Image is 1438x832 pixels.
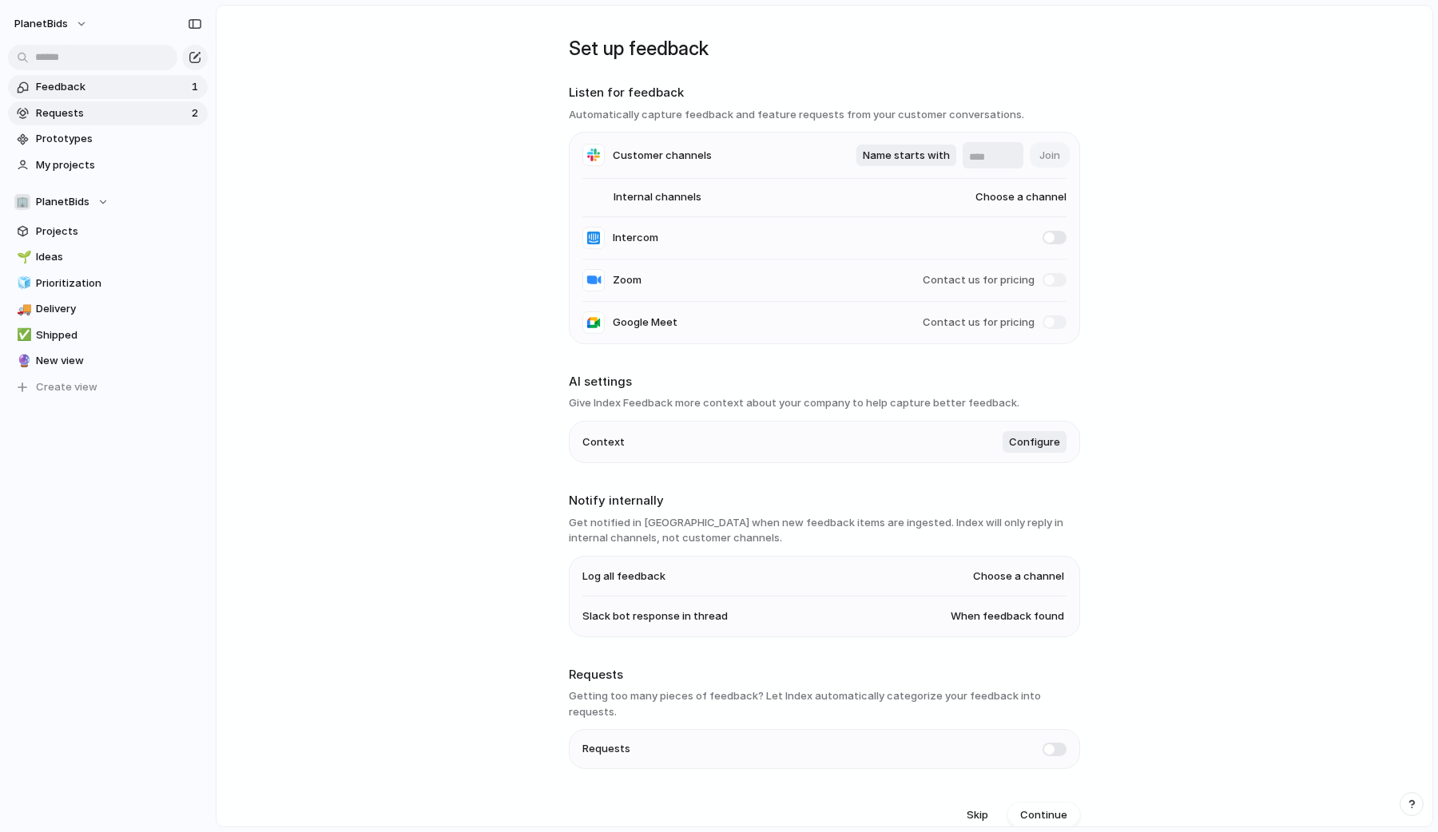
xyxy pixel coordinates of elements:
span: New view [36,353,202,369]
button: When feedback found [948,606,1067,627]
span: Intercom [613,230,658,246]
button: ✅ [14,327,30,343]
a: Projects [8,220,208,244]
button: Choose a channel [971,566,1067,587]
span: Customer channels [613,148,712,164]
h1: Set up feedback [569,34,1080,63]
span: Zoom [613,272,642,288]
h3: Give Index Feedback more context about your company to help capture better feedback. [569,395,1080,411]
span: Ideas [36,249,202,265]
span: Context [582,434,625,450]
span: Contact us for pricing [923,272,1035,288]
h3: Get notified in [GEOGRAPHIC_DATA] when new feedback items are ingested. Index will only reply in ... [569,515,1080,546]
button: Skip [954,802,1001,828]
a: Prototypes [8,127,208,151]
span: PlanetBids [14,16,68,32]
span: Shipped [36,327,202,343]
button: Name starts with [856,145,956,167]
button: PlanetBids [7,11,96,37]
a: 🚚Delivery [8,297,208,321]
span: PlanetBids [36,194,89,210]
a: ✅Shipped [8,323,208,347]
span: Choose a channel [973,569,1064,584]
button: 🌱 [14,249,30,265]
button: Continue [1007,802,1080,828]
span: Configure [1009,434,1060,450]
span: Create view [36,379,97,395]
h2: Notify internally [569,492,1080,510]
button: 🚚 [14,301,30,317]
span: When feedback found [951,608,1064,624]
span: Choose a channel [944,189,1067,205]
span: Requests [36,105,187,121]
span: Skip [967,807,988,823]
span: Prototypes [36,131,202,147]
div: 🔮 [17,352,28,370]
span: 2 [192,105,201,121]
span: Log all feedback [582,569,665,584]
span: Delivery [36,301,202,317]
a: 🌱Ideas [8,245,208,269]
div: 🏢 [14,194,30,210]
span: Requests [582,741,630,757]
span: Name starts with [863,148,950,164]
div: ✅ [17,326,28,344]
span: Slack bot response in thread [582,608,728,624]
button: Create view [8,375,208,399]
button: Configure [1003,431,1067,454]
a: Feedback1 [8,75,208,99]
a: 🔮New view [8,349,208,373]
span: 1 [192,79,201,95]
a: 🧊Prioritization [8,271,208,295]
span: Continue [1020,807,1067,823]
div: 🧊 [17,274,28,292]
h3: Getting too many pieces of feedback? Let Index automatically categorize your feedback into requests. [569,688,1080,719]
span: Projects [36,224,202,240]
h2: Requests [569,666,1080,684]
button: 🧊 [14,275,30,291]
button: 🏢PlanetBids [8,190,208,214]
h3: Automatically capture feedback and feature requests from your customer conversations. [569,107,1080,123]
h2: Listen for feedback [569,84,1080,102]
span: Internal channels [582,189,701,205]
span: My projects [36,157,202,173]
span: Google Meet [613,315,677,331]
a: Requests2 [8,101,208,125]
span: Prioritization [36,275,202,291]
div: 🌱 [17,248,28,267]
h2: AI settings [569,373,1080,391]
div: 🚚 [17,300,28,319]
span: Contact us for pricing [923,315,1035,331]
button: 🔮 [14,353,30,369]
a: My projects [8,153,208,177]
span: Feedback [36,79,187,95]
